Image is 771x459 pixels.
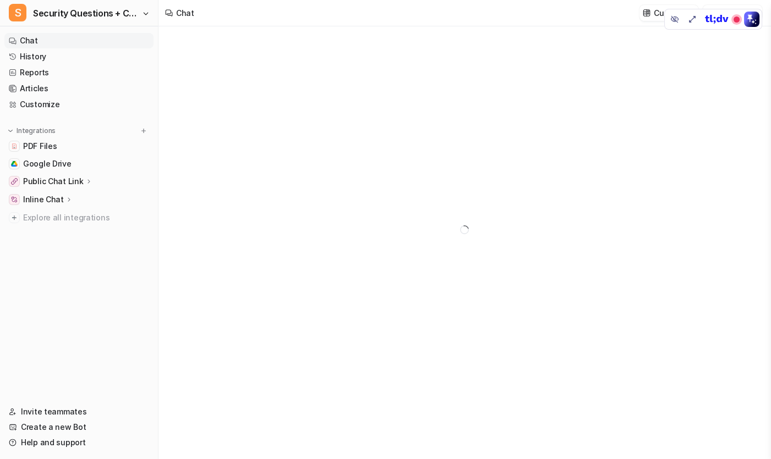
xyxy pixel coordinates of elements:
[33,5,139,21] span: Security Questions + CSA for eesel
[23,176,84,187] p: Public Chat Link
[9,4,26,21] span: S
[639,5,698,21] button: Customize
[11,178,18,185] img: Public Chat Link
[654,7,693,19] p: Customize
[4,210,154,225] a: Explore all integrations
[11,143,18,150] img: PDF Files
[4,156,154,172] a: Google DriveGoogle Drive
[4,97,154,112] a: Customize
[4,65,154,80] a: Reports
[4,139,154,154] a: PDF FilesPDF Files
[176,7,194,19] div: Chat
[4,125,59,136] button: Integrations
[17,126,56,135] p: Integrations
[4,81,154,96] a: Articles
[140,127,147,135] img: menu_add.svg
[4,33,154,48] a: Chat
[11,196,18,203] img: Inline Chat
[11,161,18,167] img: Google Drive
[23,209,149,226] span: Explore all integrations
[9,212,20,223] img: explore all integrations
[23,158,72,169] span: Google Drive
[23,194,64,205] p: Inline Chat
[4,419,154,435] a: Create a new Bot
[703,5,762,21] button: Reset Chat
[7,127,14,135] img: expand menu
[643,9,650,17] img: customize
[4,404,154,419] a: Invite teammates
[4,435,154,450] a: Help and support
[4,49,154,64] a: History
[23,141,57,152] span: PDF Files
